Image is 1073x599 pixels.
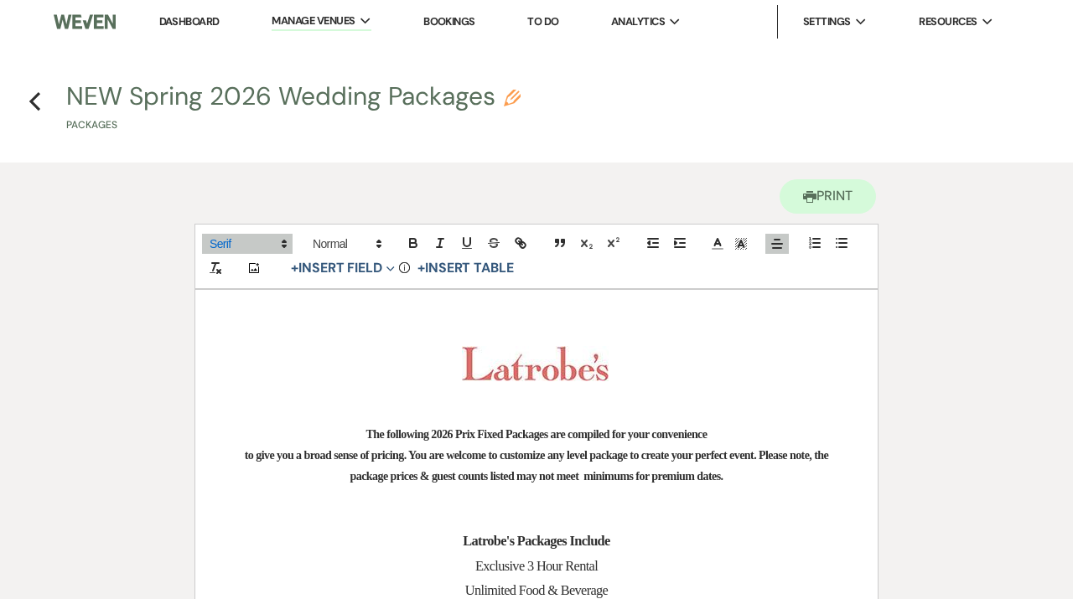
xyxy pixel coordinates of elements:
img: Weven Logo [54,4,116,39]
span: + [417,261,425,275]
span: Alignment [765,234,789,254]
a: Bookings [423,14,475,28]
span: Unlimited Food & Beverage [465,582,608,598]
button: Insert Field [285,258,401,278]
p: Packages [66,117,521,133]
button: +Insert Table [412,258,520,278]
a: Dashboard [159,14,220,28]
strong: Latrobe's Packages Include [463,533,609,549]
span: Exclusive 3 Hour Rental [475,558,598,574]
span: Text Background Color [729,234,753,254]
a: To Do [527,14,558,28]
span: Header Formats [305,234,387,254]
strong: The following 2026 Prix Fixed Packages are compiled for your convenience [366,428,708,441]
span: Manage Venues [272,13,355,29]
span: Text Color [706,234,729,254]
span: Settings [803,13,851,30]
span: Resources [919,13,977,30]
button: NEW Spring 2026 Wedding PackagesPackages [66,84,521,133]
img: Latrobe's Berry 175.jpg [462,346,609,381]
strong: to give you a broad sense of pricing. You are welcome to customize any level package to create yo... [245,449,831,483]
span: + [291,261,298,275]
button: Print [780,179,876,214]
span: Analytics [611,13,665,30]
